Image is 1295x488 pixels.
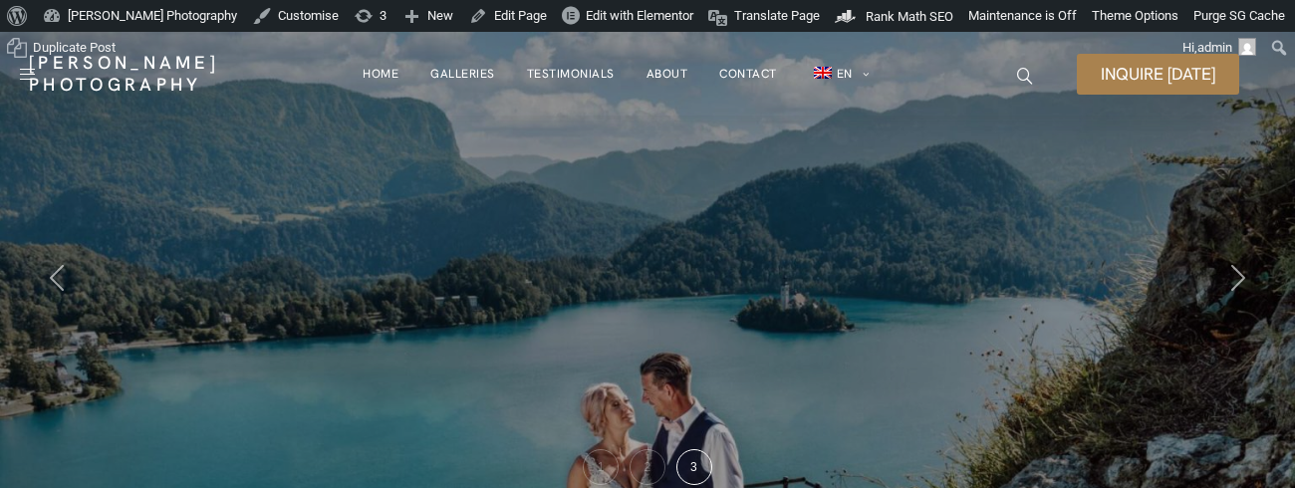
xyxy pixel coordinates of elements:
[1175,32,1264,64] a: Hi,
[29,52,255,96] a: [PERSON_NAME] Photography
[644,460,650,474] span: 2
[430,54,495,94] a: Galleries
[363,54,398,94] a: Home
[814,67,832,79] img: EN
[647,54,688,94] a: About
[598,460,605,474] span: 1
[1007,58,1043,94] a: icon-magnifying-glass34
[690,460,697,474] span: 3
[33,32,116,64] span: Duplicate Post
[1101,66,1215,83] span: Inquire [DATE]
[586,8,693,23] span: Edit with Elementor
[809,54,870,95] a: en_GBEN
[527,54,615,94] a: Testimonials
[1077,54,1239,95] a: Inquire [DATE]
[719,54,777,94] a: Contact
[866,9,953,24] span: Rank Math SEO
[837,66,853,82] span: EN
[1197,40,1232,55] span: admin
